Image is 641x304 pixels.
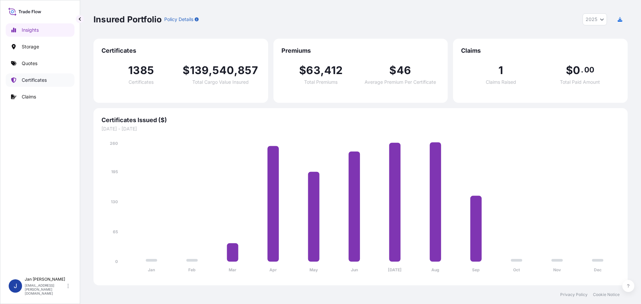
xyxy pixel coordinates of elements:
span: 857 [238,65,258,76]
span: , [209,65,212,76]
p: Certificates [22,77,47,83]
tspan: Dec [594,267,602,272]
span: 63 [306,65,320,76]
tspan: 260 [110,141,118,146]
span: $ [566,65,573,76]
a: Cookie Notice [593,292,620,297]
span: $ [299,65,306,76]
a: Insights [6,23,74,37]
tspan: Sep [472,267,480,272]
span: 00 [584,67,594,72]
tspan: 65 [113,229,118,234]
span: J [14,283,17,289]
tspan: 195 [111,169,118,174]
tspan: Aug [431,267,439,272]
p: Storage [22,43,39,50]
p: Claims [22,93,36,100]
tspan: Jun [351,267,358,272]
tspan: [DATE] [388,267,402,272]
span: Certificates Issued ($) [101,116,620,124]
tspan: 130 [111,199,118,204]
p: [EMAIL_ADDRESS][PERSON_NAME][DOMAIN_NAME] [25,283,66,295]
tspan: May [309,267,318,272]
span: 2025 [586,16,597,23]
tspan: Oct [513,267,520,272]
span: Total Premiums [304,80,338,84]
a: Quotes [6,57,74,70]
p: Insured Portfolio [93,14,162,25]
button: Year Selector [583,13,607,25]
tspan: 0 [115,259,118,264]
span: 0 [573,65,580,76]
tspan: Nov [553,267,561,272]
a: Certificates [6,73,74,87]
span: 139 [190,65,209,76]
span: 1385 [128,65,154,76]
span: Total Paid Amount [560,80,600,84]
span: Average Premium Per Certificate [365,80,436,84]
tspan: Jan [148,267,155,272]
span: 540 [212,65,234,76]
tspan: Feb [188,267,196,272]
span: Premiums [281,47,440,55]
span: Certificates [101,47,260,55]
span: , [234,65,238,76]
span: [DATE] - [DATE] [101,125,620,132]
p: Quotes [22,60,37,67]
span: 412 [324,65,343,76]
tspan: Apr [269,267,277,272]
a: Privacy Policy [560,292,588,297]
span: Certificates [129,80,154,84]
p: Insights [22,27,39,33]
span: $ [183,65,190,76]
a: Storage [6,40,74,53]
span: Claims [461,47,620,55]
span: . [581,67,583,72]
span: Claims Raised [486,80,516,84]
a: Claims [6,90,74,103]
p: Policy Details [164,16,193,23]
tspan: Mar [229,267,236,272]
span: 1 [498,65,503,76]
span: Total Cargo Value Insured [192,80,249,84]
span: , [320,65,324,76]
span: $ [389,65,396,76]
p: Jan [PERSON_NAME] [25,277,66,282]
span: 46 [397,65,411,76]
